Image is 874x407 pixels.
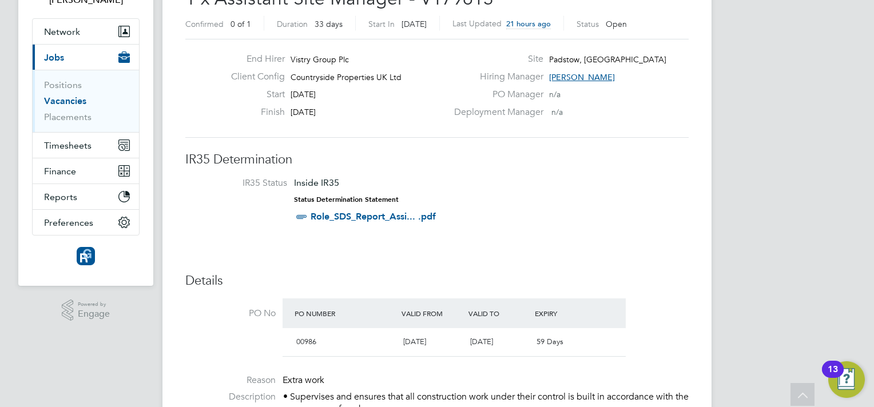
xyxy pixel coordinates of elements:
[291,89,316,99] span: [DATE]
[447,53,543,65] label: Site
[33,45,139,70] button: Jobs
[44,52,64,63] span: Jobs
[33,158,139,183] button: Finance
[44,79,82,90] a: Positions
[447,89,543,101] label: PO Manager
[551,107,563,117] span: n/a
[222,89,285,101] label: Start
[44,217,93,228] span: Preferences
[577,19,599,29] label: Status
[311,211,436,222] a: Role_SDS_Report_Assi... .pdf
[549,54,666,65] span: Padstow, [GEOGRAPHIC_DATA]
[315,19,343,29] span: 33 days
[44,111,92,122] a: Placements
[32,247,140,265] a: Go to home page
[549,72,615,82] span: [PERSON_NAME]
[222,106,285,118] label: Finish
[44,166,76,177] span: Finance
[185,273,689,289] h3: Details
[33,184,139,209] button: Reports
[283,374,324,386] span: Extra work
[470,337,493,346] span: [DATE]
[44,26,80,37] span: Network
[197,177,287,189] label: IR35 Status
[292,303,399,324] div: PO Number
[277,19,308,29] label: Duration
[403,337,426,346] span: [DATE]
[368,19,395,29] label: Start In
[222,71,285,83] label: Client Config
[185,374,276,386] label: Reason
[294,195,399,203] strong: Status Determination Statement
[447,71,543,83] label: Hiring Manager
[466,303,533,324] div: Valid To
[62,300,110,321] a: Powered byEngage
[44,95,86,106] a: Vacancies
[291,107,316,117] span: [DATE]
[294,177,339,188] span: Inside IR35
[33,133,139,158] button: Timesheets
[185,391,276,403] label: Description
[532,303,599,324] div: Expiry
[452,18,502,29] label: Last Updated
[447,106,543,118] label: Deployment Manager
[185,151,689,168] h3: IR35 Determination
[296,337,316,346] span: 00986
[185,308,276,320] label: PO No
[828,361,865,398] button: Open Resource Center, 13 new notifications
[549,89,561,99] span: n/a
[606,19,627,29] span: Open
[78,309,110,319] span: Engage
[222,53,285,65] label: End Hirer
[399,303,466,324] div: Valid From
[33,210,139,235] button: Preferences
[402,19,427,29] span: [DATE]
[828,369,838,384] div: 13
[33,19,139,44] button: Network
[33,70,139,132] div: Jobs
[77,247,95,265] img: resourcinggroup-logo-retina.png
[44,140,92,151] span: Timesheets
[185,19,224,29] label: Confirmed
[537,337,563,346] span: 59 Days
[506,19,551,29] span: 21 hours ago
[291,54,349,65] span: Vistry Group Plc
[291,72,402,82] span: Countryside Properties UK Ltd
[231,19,251,29] span: 0 of 1
[44,191,77,202] span: Reports
[78,300,110,309] span: Powered by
